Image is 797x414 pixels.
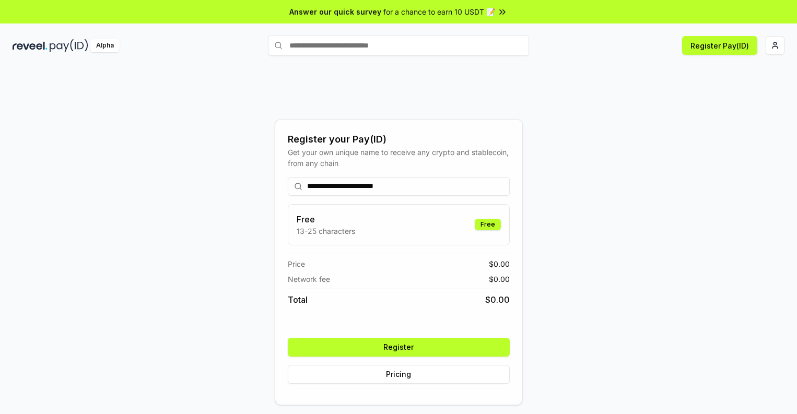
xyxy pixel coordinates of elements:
[288,274,330,285] span: Network fee
[288,258,305,269] span: Price
[489,258,510,269] span: $ 0.00
[288,338,510,357] button: Register
[297,226,355,236] p: 13-25 characters
[489,274,510,285] span: $ 0.00
[475,219,501,230] div: Free
[288,365,510,384] button: Pricing
[288,147,510,169] div: Get your own unique name to receive any crypto and stablecoin, from any chain
[383,6,495,17] span: for a chance to earn 10 USDT 📝
[13,39,48,52] img: reveel_dark
[485,293,510,306] span: $ 0.00
[297,213,355,226] h3: Free
[288,132,510,147] div: Register your Pay(ID)
[289,6,381,17] span: Answer our quick survey
[90,39,120,52] div: Alpha
[288,293,308,306] span: Total
[50,39,88,52] img: pay_id
[682,36,757,55] button: Register Pay(ID)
